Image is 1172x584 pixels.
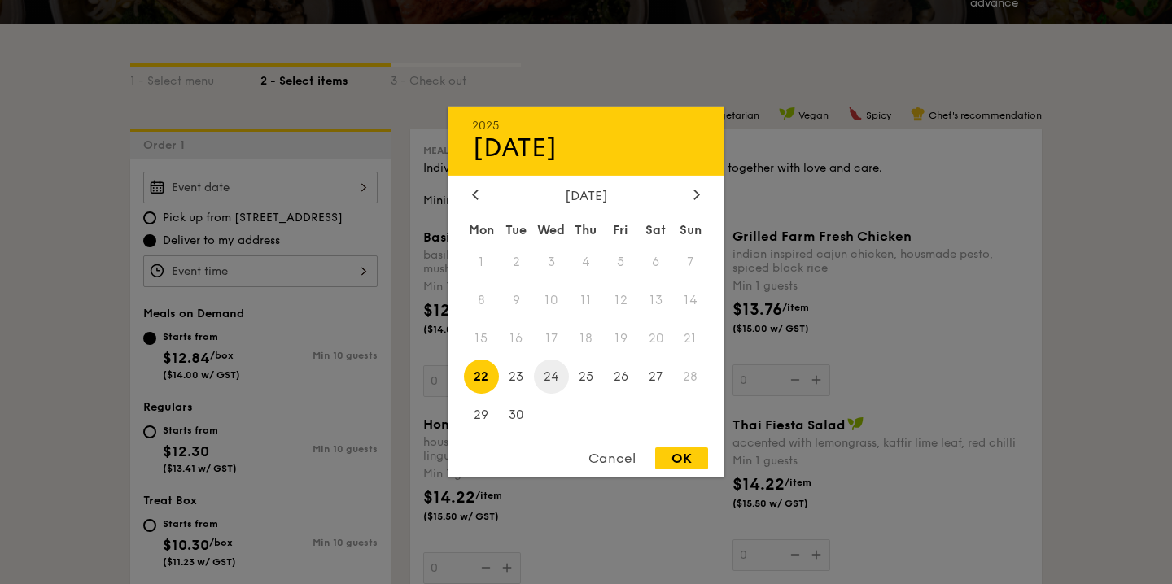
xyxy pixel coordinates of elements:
[534,321,569,356] span: 17
[569,245,604,280] span: 4
[534,245,569,280] span: 3
[655,447,708,469] div: OK
[499,216,534,245] div: Tue
[472,133,700,163] div: [DATE]
[464,283,499,318] span: 8
[638,283,673,318] span: 13
[603,359,638,394] span: 26
[569,283,604,318] span: 11
[464,397,499,432] span: 29
[673,359,708,394] span: 28
[569,359,604,394] span: 25
[534,359,569,394] span: 24
[499,397,534,432] span: 30
[673,245,708,280] span: 7
[499,359,534,394] span: 23
[569,216,604,245] div: Thu
[638,216,673,245] div: Sat
[673,283,708,318] span: 14
[638,359,673,394] span: 27
[464,321,499,356] span: 15
[464,359,499,394] span: 22
[569,321,604,356] span: 18
[534,216,569,245] div: Wed
[499,321,534,356] span: 16
[603,245,638,280] span: 5
[638,245,673,280] span: 6
[603,216,638,245] div: Fri
[673,321,708,356] span: 21
[603,283,638,318] span: 12
[534,283,569,318] span: 10
[603,321,638,356] span: 19
[638,321,673,356] span: 20
[472,119,700,133] div: 2025
[499,245,534,280] span: 2
[572,447,652,469] div: Cancel
[673,216,708,245] div: Sun
[464,216,499,245] div: Mon
[472,188,700,203] div: [DATE]
[499,283,534,318] span: 9
[464,245,499,280] span: 1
